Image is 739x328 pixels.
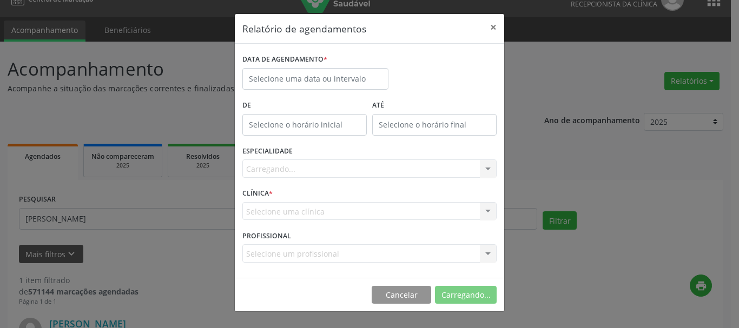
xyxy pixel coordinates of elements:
[242,185,273,202] label: CLÍNICA
[242,227,291,244] label: PROFISSIONAL
[242,97,367,114] label: De
[372,114,497,136] input: Selecione o horário final
[242,143,293,160] label: ESPECIALIDADE
[483,14,504,41] button: Close
[242,51,327,68] label: DATA DE AGENDAMENTO
[242,22,366,36] h5: Relatório de agendamentos
[242,114,367,136] input: Selecione o horário inicial
[372,97,497,114] label: ATÉ
[242,68,388,90] input: Selecione uma data ou intervalo
[435,286,497,304] button: Carregando...
[372,286,431,304] button: Cancelar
